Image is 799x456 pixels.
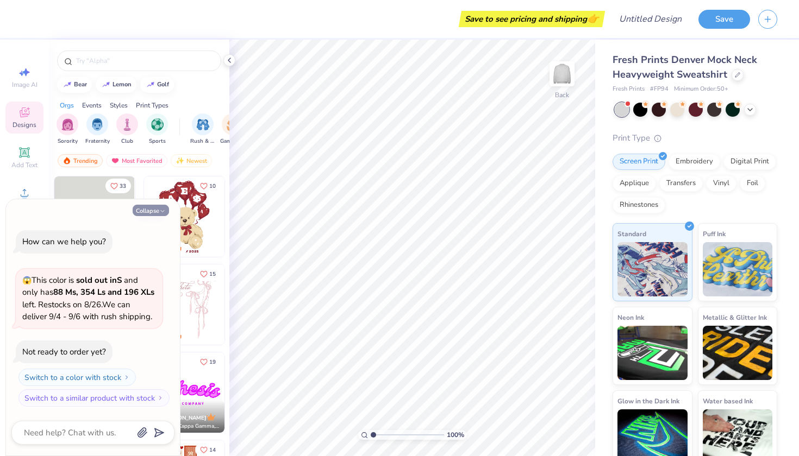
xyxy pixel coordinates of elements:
[220,113,245,145] button: filter button
[224,176,304,257] img: e74243e0-e378-47aa-a400-bc6bcb25063a
[146,81,155,88] img: trend_line.gif
[613,53,757,81] span: Fresh Prints Denver Mock Neck Heavyweight Sweatshirt
[12,80,38,89] span: Image AI
[22,236,106,247] div: How can we help you?
[76,275,122,286] strong: sold out in S
[120,183,126,189] span: 33
[209,359,216,365] span: 19
[54,176,135,257] img: 3b9aba4f-e317-4aa7-a679-c95a879539bd
[209,271,216,277] span: 15
[157,81,169,87] div: golf
[617,312,644,323] span: Neon Ink
[703,228,726,239] span: Puff Ink
[74,81,87,87] div: bear
[133,205,169,216] button: Collapse
[617,326,688,380] img: Neon Ink
[461,11,602,27] div: Save to see pricing and shipping
[220,113,245,145] div: filter for Game Day
[57,77,92,93] button: bear
[161,422,220,430] span: Kappa Kappa Gamma, [GEOGRAPHIC_DATA][US_STATE]
[144,264,224,345] img: 83dda5b0-2158-48ca-832c-f6b4ef4c4536
[146,113,168,145] div: filter for Sports
[11,161,38,169] span: Add Text
[740,175,765,192] div: Foil
[209,447,216,453] span: 14
[613,132,777,144] div: Print Type
[617,242,688,296] img: Standard
[703,312,767,323] span: Metallic & Glitter Ink
[22,275,154,322] span: This color is and only has left . Restocks on 8/26. We can deliver 9/4 - 9/6 with rush shipping.
[13,121,36,129] span: Designs
[669,154,720,170] div: Embroidery
[146,113,168,145] button: filter button
[57,113,78,145] div: filter for Sorority
[224,264,304,345] img: d12a98c7-f0f7-4345-bf3a-b9f1b718b86e
[723,154,776,170] div: Digital Print
[195,354,221,369] button: Like
[82,100,102,110] div: Events
[703,242,773,296] img: Puff Ink
[190,113,215,145] div: filter for Rush & Bid
[123,374,130,381] img: Switch to a color with stock
[60,100,74,110] div: Orgs
[85,137,110,145] span: Fraternity
[447,430,464,440] span: 100 %
[57,113,78,145] button: filter button
[703,326,773,380] img: Metallic & Glitter Ink
[171,154,212,167] div: Newest
[613,197,665,213] div: Rhinestones
[136,100,168,110] div: Print Types
[18,389,170,407] button: Switch to a similar product with stock
[190,137,215,145] span: Rush & Bid
[176,157,184,164] img: Newest.gif
[613,154,665,170] div: Screen Print
[227,118,239,131] img: Game Day Image
[58,154,103,167] div: Trending
[85,113,110,145] div: filter for Fraternity
[22,346,106,357] div: Not ready to order yet?
[105,179,131,193] button: Like
[144,176,224,257] img: 587403a7-0594-4a7f-b2bd-0ca67a3ff8dd
[650,85,669,94] span: # FP94
[61,118,74,131] img: Sorority Image
[207,413,215,421] img: topCreatorCrown.gif
[587,12,599,25] span: 👉
[58,137,78,145] span: Sorority
[157,395,164,401] img: Switch to a similar product with stock
[610,8,690,30] input: Untitled Design
[144,352,224,433] img: e5c25cba-9be7-456f-8dc7-97e2284da968
[555,90,569,100] div: Back
[151,118,164,131] img: Sports Image
[617,395,679,407] span: Glow in the Dark Ink
[190,113,215,145] button: filter button
[85,113,110,145] button: filter button
[102,81,110,88] img: trend_line.gif
[197,118,209,131] img: Rush & Bid Image
[551,63,573,85] img: Back
[22,275,32,286] span: 😱
[698,10,750,29] button: Save
[111,157,120,164] img: most_fav.gif
[703,395,753,407] span: Water based Ink
[63,81,72,88] img: trend_line.gif
[195,179,221,193] button: Like
[161,414,207,422] span: [PERSON_NAME]
[116,113,138,145] button: filter button
[209,183,216,189] span: 10
[121,118,133,131] img: Club Image
[53,287,154,297] strong: 88 Ms, 354 Ls and 196 XLs
[149,137,166,145] span: Sports
[706,175,736,192] div: Vinyl
[134,176,215,257] img: edfb13fc-0e43-44eb-bea2-bf7fc0dd67f9
[106,154,167,167] div: Most Favorited
[75,55,214,66] input: Try "Alpha"
[18,369,136,386] button: Switch to a color with stock
[91,118,103,131] img: Fraternity Image
[116,113,138,145] div: filter for Club
[63,157,71,164] img: trending.gif
[113,81,132,87] div: lemon
[659,175,703,192] div: Transfers
[224,352,304,433] img: 190a3832-2857-43c9-9a52-6d493f4406b1
[96,77,136,93] button: lemon
[195,267,221,281] button: Like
